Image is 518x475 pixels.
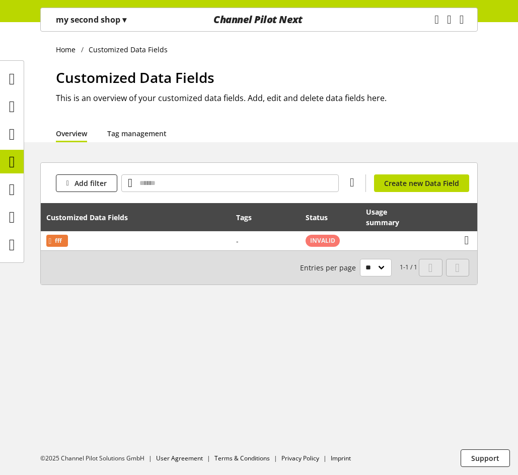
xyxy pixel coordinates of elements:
[55,235,62,247] span: fff
[107,128,167,139] a: Tag management
[300,259,417,276] small: 1-1 / 1
[56,44,81,55] a: Home
[40,454,156,463] li: ©2025 Channel Pilot Solutions GmbH
[56,68,214,87] span: Customized Data Fields
[366,207,423,228] div: Usage summary
[46,212,138,223] div: Customized Data Fields
[156,454,203,462] a: User Agreement
[374,174,469,192] a: Create new Data Field
[40,8,478,32] nav: main navigation
[56,92,478,104] h2: This is an overview of your customized data fields. Add, edit and delete data fields here.
[331,454,351,462] a: Imprint
[236,212,252,223] div: Tags
[56,128,87,139] a: Overview
[461,449,510,467] button: Support
[214,454,270,462] a: Terms & Conditions
[122,14,126,25] span: ▾
[306,212,338,223] div: Status
[56,14,126,26] p: my second shop
[56,174,117,192] button: Add filter
[300,262,360,273] span: Entries per page
[384,178,459,188] span: Create new Data Field
[281,454,319,462] a: Privacy Policy
[236,236,239,246] span: -
[75,178,107,188] span: Add filter
[471,453,499,463] span: Support
[310,236,335,245] span: INVALID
